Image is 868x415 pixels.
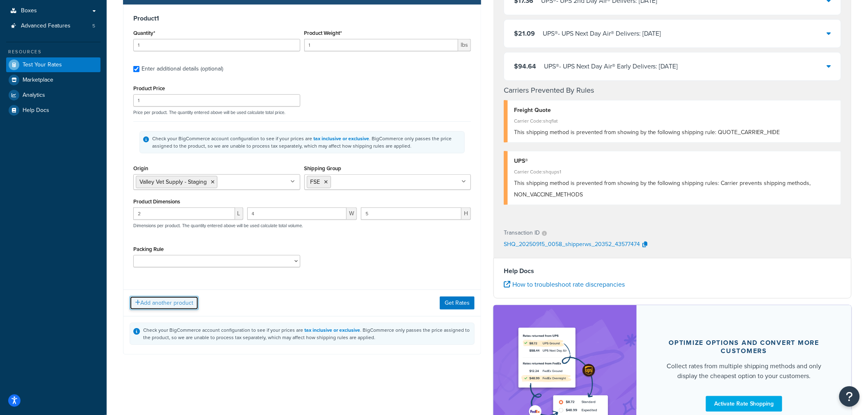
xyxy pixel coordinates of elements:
[514,62,536,71] span: $94.64
[143,326,471,341] div: Check your BigCommerce account configuration to see if your prices are . BigCommerce only passes ...
[504,266,841,276] h4: Help Docs
[311,178,320,186] span: FSE
[514,128,780,137] span: This shipping method is prevented from showing by the following shipping rule: QUOTE_CARRIER_HIDE
[130,296,199,310] button: Add another product
[133,14,471,23] h3: Product 1
[6,3,101,18] a: Boxes
[6,57,101,72] a: Test Your Rates
[6,48,101,55] div: Resources
[131,109,473,115] p: Price per product. The quantity entered above will be used calculate total price.
[514,179,811,199] span: This shipping method is prevented from showing by the following shipping rules: Carrier prevents ...
[131,223,303,228] p: Dimensions per product. The quantity entered above will be used calculate total volume.
[133,30,155,36] label: Quantity*
[133,198,180,205] label: Product Dimensions
[23,107,49,114] span: Help Docs
[6,18,101,34] li: Advanced Features
[304,326,360,334] a: tax inclusive or exclusive
[504,239,640,251] p: SHQ_20250915_0058_shipperws_20352_43577474
[304,39,459,51] input: 0.00
[504,227,540,239] p: Transaction ID
[543,28,661,39] div: UPS® - UPS Next Day Air® Delivers: [DATE]
[23,77,53,84] span: Marketplace
[6,73,101,87] a: Marketplace
[544,61,678,72] div: UPS® - UPS Next Day Air® Early Delivers: [DATE]
[514,166,835,178] div: Carrier Code: shqups1
[347,207,357,220] span: W
[142,63,223,75] div: Enter additional details (optional)
[235,207,243,220] span: L
[706,396,782,412] a: Activate Rate Shopping
[21,7,37,14] span: Boxes
[656,361,832,381] div: Collect rates from multiple shipping methods and only display the cheapest option to your customers.
[139,178,207,186] span: Valley Vet Supply - Staging
[313,135,369,142] a: tax inclusive or exclusive
[133,85,165,91] label: Product Price
[504,85,841,96] h4: Carriers Prevented By Rules
[514,115,835,127] div: Carrier Code: shqflat
[504,280,625,289] a: How to troubleshoot rate discrepancies
[304,165,342,171] label: Shipping Group
[514,29,535,38] span: $21.09
[440,296,475,310] button: Get Rates
[152,135,461,150] div: Check your BigCommerce account configuration to see if your prices are . BigCommerce only passes ...
[6,88,101,103] a: Analytics
[656,339,832,355] div: Optimize options and convert more customers
[514,105,835,116] div: Freight Quote
[6,18,101,34] a: Advanced Features5
[839,386,860,407] button: Open Resource Center
[6,103,101,118] a: Help Docs
[461,207,471,220] span: H
[133,165,148,171] label: Origin
[23,92,45,99] span: Analytics
[133,39,300,51] input: 0.0
[92,23,95,30] span: 5
[514,155,835,167] div: UPS®
[133,246,164,252] label: Packing Rule
[21,23,71,30] span: Advanced Features
[133,66,139,72] input: Enter additional details (optional)
[458,39,471,51] span: lbs
[304,30,342,36] label: Product Weight*
[23,62,62,68] span: Test Your Rates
